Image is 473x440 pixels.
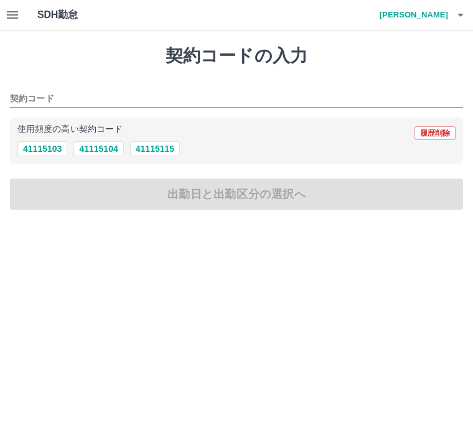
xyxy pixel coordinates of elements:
h1: 契約コードの入力 [10,45,463,67]
p: 使用頻度の高い契約コード [17,125,123,134]
button: 履歴削除 [414,126,456,140]
button: 41115103 [17,141,67,156]
button: 41115115 [130,141,180,156]
button: 41115104 [73,141,123,156]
